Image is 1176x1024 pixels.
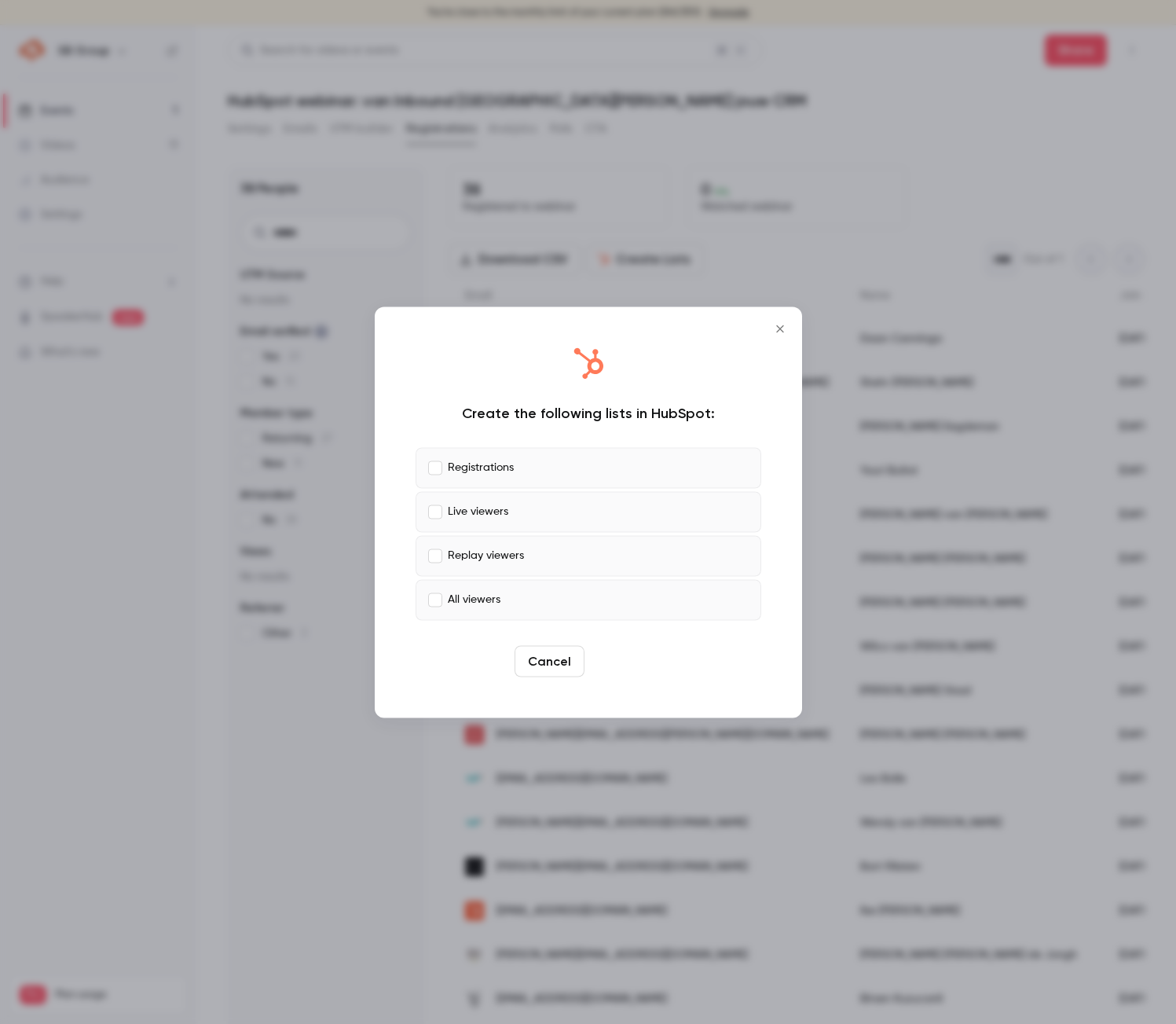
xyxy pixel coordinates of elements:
[448,548,524,564] p: Replay viewers
[448,504,508,520] p: Live viewers
[764,313,796,344] button: Close
[448,592,500,608] p: All viewers
[448,460,514,476] p: Registrations
[416,403,761,422] div: Create the following lists in HubSpot:
[591,645,661,677] button: Create
[515,645,584,677] button: Cancel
